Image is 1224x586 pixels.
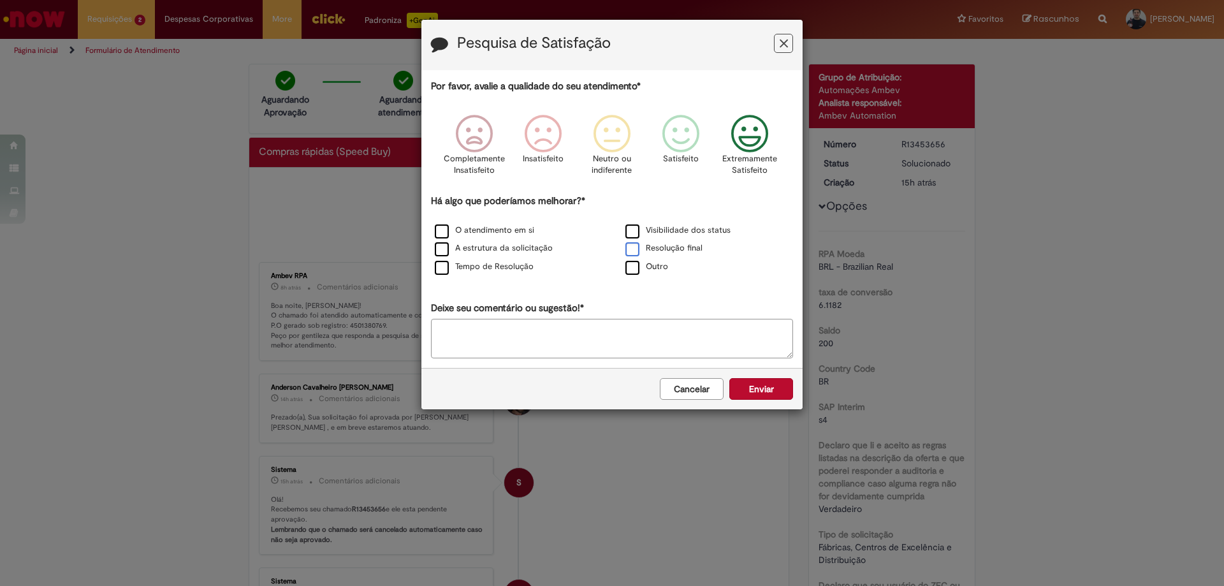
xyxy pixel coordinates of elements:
[523,153,564,165] p: Insatisfeito
[431,302,584,315] label: Deixe seu comentário ou sugestão!*
[435,261,534,273] label: Tempo de Resolução
[648,105,713,193] div: Satisfeito
[660,378,724,400] button: Cancelar
[625,224,731,237] label: Visibilidade dos status
[435,224,534,237] label: O atendimento em si
[663,153,699,165] p: Satisfeito
[625,242,703,254] label: Resolução final
[729,378,793,400] button: Enviar
[589,153,635,177] p: Neutro ou indiferente
[431,80,641,93] label: Por favor, avalie a qualidade do seu atendimento*
[431,194,793,277] div: Há algo que poderíamos melhorar?*
[722,153,777,177] p: Extremamente Satisfeito
[717,105,782,193] div: Extremamente Satisfeito
[579,105,645,193] div: Neutro ou indiferente
[441,105,506,193] div: Completamente Insatisfeito
[625,261,668,273] label: Outro
[511,105,576,193] div: Insatisfeito
[435,242,553,254] label: A estrutura da solicitação
[444,153,505,177] p: Completamente Insatisfeito
[457,35,611,52] label: Pesquisa de Satisfação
